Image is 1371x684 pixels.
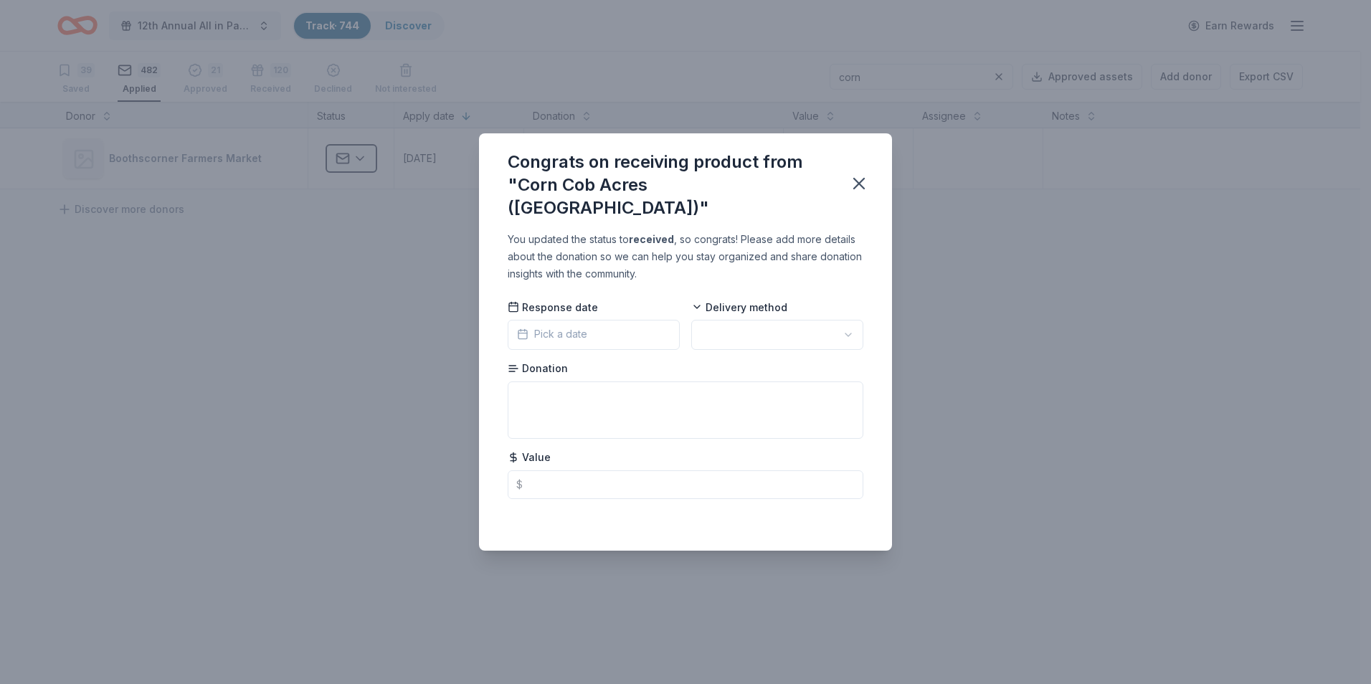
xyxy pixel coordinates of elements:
b: received [629,233,674,245]
span: Donation [508,361,568,376]
span: Delivery method [691,300,787,315]
span: Pick a date [517,326,587,343]
button: Pick a date [508,320,680,350]
div: You updated the status to , so congrats! Please add more details about the donation so we can hel... [508,231,863,282]
span: Response date [508,300,598,315]
div: Congrats on receiving product from "Corn Cob Acres ([GEOGRAPHIC_DATA])" [508,151,832,219]
span: Value [508,450,551,465]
